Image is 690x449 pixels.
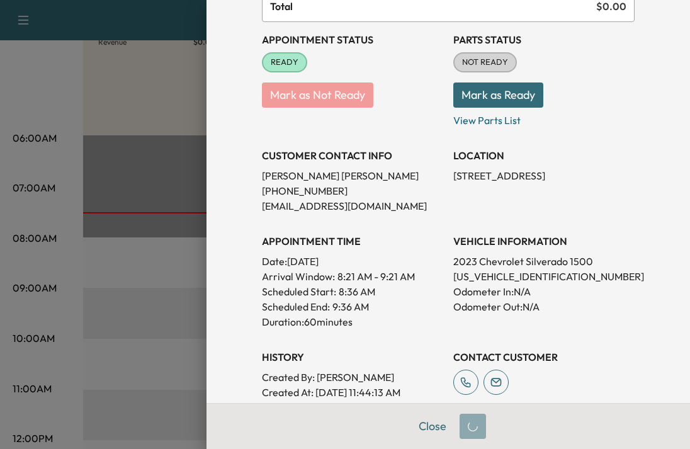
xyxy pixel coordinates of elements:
p: Odometer Out: N/A [453,299,635,314]
p: [PERSON_NAME] [PERSON_NAME] [262,168,443,183]
p: 9:36 AM [332,299,369,314]
p: [EMAIL_ADDRESS][DOMAIN_NAME] [262,198,443,213]
p: Created At : [DATE] 11:44:13 AM [262,385,443,400]
p: Odometer In: N/A [453,284,635,299]
p: Created By : [PERSON_NAME] [262,370,443,385]
h3: CUSTOMER CONTACT INFO [262,148,443,163]
button: Mark as Ready [453,82,543,108]
h3: History [262,350,443,365]
p: [STREET_ADDRESS] [453,168,635,183]
p: Duration: 60 minutes [262,314,443,329]
h3: LOCATION [453,148,635,163]
p: [US_VEHICLE_IDENTIFICATION_NUMBER] [453,269,635,284]
h3: CONTACT CUSTOMER [453,350,635,365]
h3: VEHICLE INFORMATION [453,234,635,249]
p: Scheduled Start: [262,284,336,299]
p: Modified By : [PERSON_NAME] [262,400,443,415]
p: Date: [DATE] [262,254,443,269]
p: View Parts List [453,108,635,128]
p: 8:36 AM [339,284,375,299]
span: NOT READY [455,56,516,69]
p: 2023 Chevrolet Silverado 1500 [453,254,635,269]
p: Scheduled End: [262,299,330,314]
h3: APPOINTMENT TIME [262,234,443,249]
p: [PHONE_NUMBER] [262,183,443,198]
button: Close [410,414,455,439]
h3: Appointment Status [262,32,443,47]
span: READY [263,56,306,69]
p: Arrival Window: [262,269,443,284]
span: 8:21 AM - 9:21 AM [337,269,415,284]
h3: Parts Status [453,32,635,47]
